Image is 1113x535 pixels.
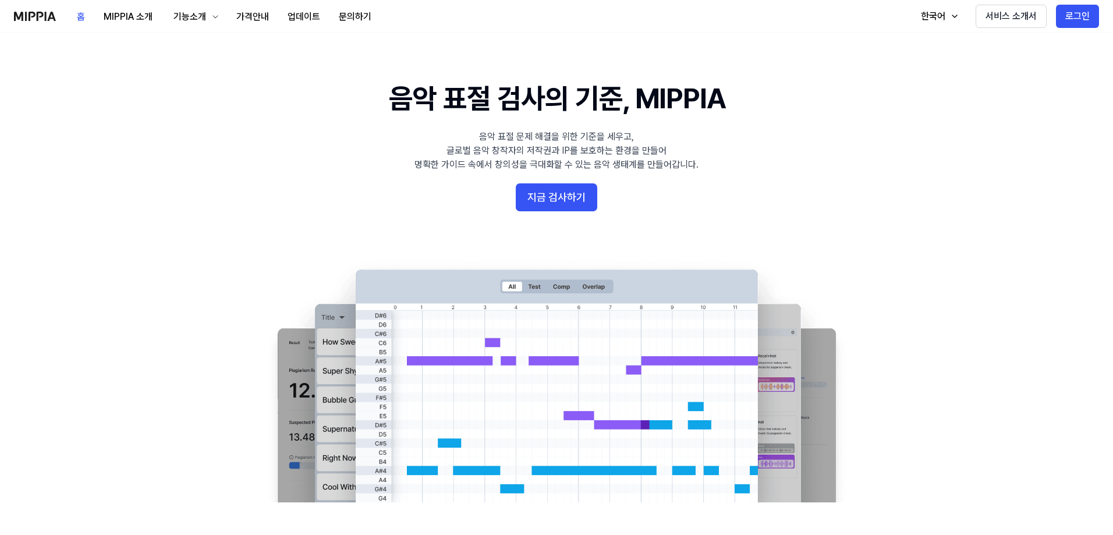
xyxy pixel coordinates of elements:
[227,5,278,29] button: 가격안내
[919,9,948,23] div: 한국어
[254,258,859,502] img: main Image
[329,5,381,29] button: 문의하기
[14,12,56,21] img: logo
[976,5,1047,28] button: 서비스 소개서
[68,5,94,29] button: 홈
[414,130,699,172] div: 음악 표절 문제 해결을 위한 기준을 세우고, 글로벌 음악 창작자의 저작권과 IP를 보호하는 환경을 만들어 명확한 가이드 속에서 창의성을 극대화할 수 있는 음악 생태계를 만들어...
[278,1,329,33] a: 업데이트
[516,183,597,211] button: 지금 검사하기
[171,10,208,24] div: 기능소개
[162,5,227,29] button: 기능소개
[94,5,162,29] button: MIPPIA 소개
[909,5,966,28] button: 한국어
[278,5,329,29] button: 업데이트
[68,1,94,33] a: 홈
[389,79,725,118] h1: 음악 표절 검사의 기준, MIPPIA
[1056,5,1099,28] button: 로그인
